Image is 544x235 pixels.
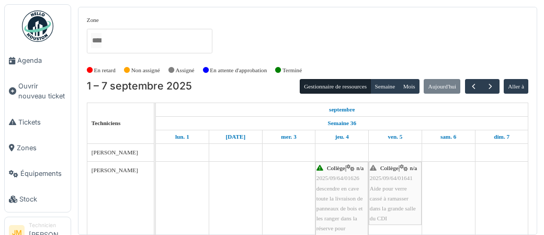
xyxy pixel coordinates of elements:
h2: 1 – 7 septembre 2025 [87,80,192,93]
span: Agenda [17,55,66,65]
label: Terminé [282,66,302,75]
span: Collège [380,165,399,171]
label: Non assigné [131,66,160,75]
a: 1 septembre 2025 [173,130,192,143]
span: Techniciens [92,120,121,126]
div: | [370,163,421,223]
span: Tickets [18,117,66,127]
span: Aide pour verre cassé à ramasser dans la grande salle du CDI [370,185,416,222]
button: Aujourd'hui [424,79,460,94]
button: Mois [399,79,420,94]
span: [PERSON_NAME] [92,149,138,155]
a: 1 septembre 2025 [326,103,358,116]
span: Équipements [20,169,66,178]
button: Suivant [482,79,499,94]
span: 2025/09/64/01641 [370,175,413,181]
a: 7 septembre 2025 [491,130,512,143]
span: Collège [327,165,345,171]
span: n/a [410,165,417,171]
label: En attente d'approbation [210,66,267,75]
a: Agenda [5,48,71,73]
span: Zones [17,143,66,153]
a: Semaine 36 [325,117,359,130]
span: [PERSON_NAME] [92,167,138,173]
a: Équipements [5,161,71,186]
div: Technicien [29,221,66,229]
span: n/a [357,165,364,171]
a: 2 septembre 2025 [223,130,248,143]
a: Stock [5,186,71,212]
label: En retard [94,66,116,75]
span: 2025/09/64/01626 [316,175,359,181]
a: 6 septembre 2025 [438,130,459,143]
a: 3 septembre 2025 [278,130,299,143]
label: Assigné [176,66,195,75]
span: Ouvrir nouveau ticket [18,81,66,101]
span: Stock [19,194,66,204]
input: Tous [91,33,101,48]
button: Précédent [465,79,482,94]
a: 5 septembre 2025 [385,130,405,143]
label: Zone [87,16,99,25]
button: Semaine [370,79,399,94]
img: Badge_color-CXgf-gQk.svg [22,10,53,42]
button: Gestionnaire de ressources [300,79,371,94]
button: Aller à [504,79,528,94]
a: Tickets [5,109,71,135]
a: Ouvrir nouveau ticket [5,73,71,109]
a: Zones [5,135,71,161]
a: 4 septembre 2025 [333,130,352,143]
